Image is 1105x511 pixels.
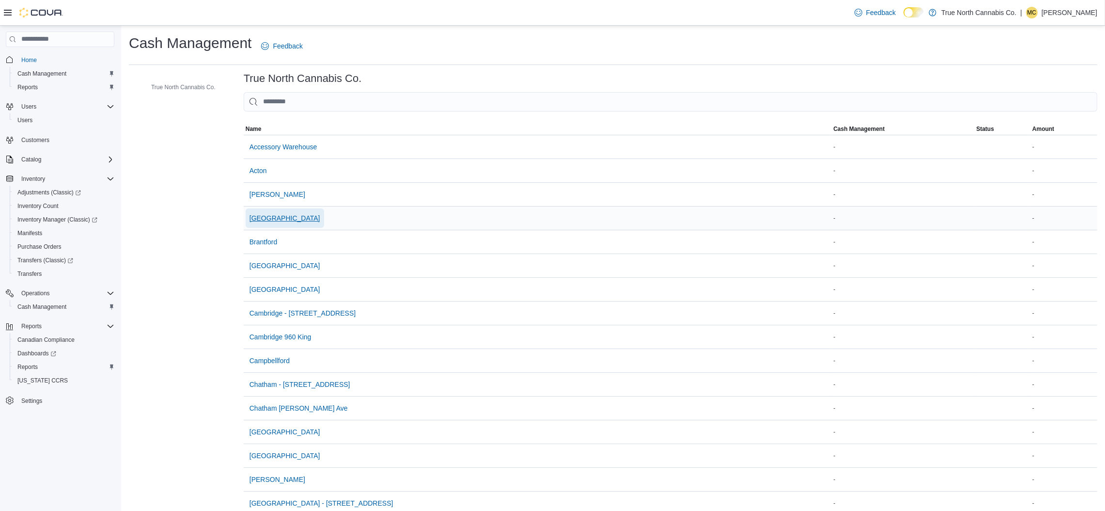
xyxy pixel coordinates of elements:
a: Cash Management [14,68,70,80]
a: Inventory Manager (Classic) [14,214,101,225]
a: Transfers (Classic) [14,255,77,266]
button: Chatham [PERSON_NAME] Ave [246,399,352,418]
span: Reports [17,320,114,332]
div: - [1030,212,1097,224]
div: - [831,426,974,438]
div: - [1030,426,1097,438]
span: Customers [17,134,114,146]
button: Manifests [10,226,118,240]
a: Transfers (Classic) [10,254,118,267]
div: - [831,307,974,319]
p: | [1020,7,1022,18]
input: This is a search bar. As you type, the results lower in the page will automatically filter. [244,92,1097,112]
button: Campbellford [246,351,294,370]
span: Transfers [14,268,114,280]
button: Purchase Orders [10,240,118,254]
span: Acton [249,166,267,176]
nav: Complex example [6,49,114,433]
span: Inventory Count [14,200,114,212]
div: - [1030,402,1097,414]
img: Cova [19,8,63,17]
span: Adjustments (Classic) [17,189,81,196]
div: - [1030,379,1097,390]
span: Campbellford [249,356,290,366]
span: Accessory Warehouse [249,142,317,152]
div: - [1030,189,1097,200]
button: Operations [17,287,54,299]
button: Canadian Compliance [10,333,118,347]
button: Users [2,100,118,113]
p: True North Cannabis Co. [941,7,1016,18]
span: Reports [17,363,38,371]
span: Amount [1032,125,1054,133]
span: Home [21,56,37,64]
a: Purchase Orders [14,241,65,253]
a: Reports [14,361,42,373]
div: - [831,165,974,176]
span: Inventory Manager (Classic) [14,214,114,225]
span: [GEOGRAPHIC_DATA] [249,427,320,437]
span: [PERSON_NAME] [249,475,305,484]
div: - [831,331,974,343]
span: Users [21,103,36,111]
span: Status [976,125,994,133]
h1: Cash Management [129,33,251,53]
span: Purchase Orders [14,241,114,253]
span: Dashboards [14,348,114,359]
button: [GEOGRAPHIC_DATA] [246,208,324,228]
span: Cash Management [14,68,114,80]
span: Reports [14,81,114,93]
div: - [1030,284,1097,295]
span: Users [14,114,114,126]
span: True North Cannabis Co. [151,83,216,91]
button: Brantford [246,232,281,252]
button: Cash Management [10,67,118,80]
button: Accessory Warehouse [246,137,321,157]
span: Inventory [17,173,114,185]
button: Cash Management [831,123,974,135]
a: Canadian Compliance [14,334,78,346]
span: Users [17,116,32,124]
a: Dashboards [14,348,60,359]
div: - [831,236,974,248]
div: - [831,450,974,462]
span: Purchase Orders [17,243,62,251]
span: Reports [21,322,42,330]
span: MC [1027,7,1037,18]
h3: True North Cannabis Co. [244,73,362,84]
div: - [831,474,974,485]
span: Transfers (Classic) [14,255,114,266]
button: Users [10,113,118,127]
a: Adjustments (Classic) [14,187,85,198]
span: [GEOGRAPHIC_DATA] [249,261,320,271]
button: Amount [1030,123,1097,135]
span: [PERSON_NAME] [249,190,305,199]
div: - [1030,236,1097,248]
a: Cash Management [14,301,70,313]
span: Catalog [17,154,114,165]
button: True North Cannabis Co. [138,81,219,93]
span: Users [17,101,114,112]
span: Feedback [866,8,896,17]
span: Transfers (Classic) [17,256,73,264]
span: Chatham - [STREET_ADDRESS] [249,380,350,389]
a: [US_STATE] CCRS [14,375,72,386]
button: [GEOGRAPHIC_DATA] [246,422,324,442]
div: - [1030,474,1097,485]
div: - [1030,331,1097,343]
div: - [1030,141,1097,153]
span: Reports [17,83,38,91]
a: Settings [17,395,46,407]
div: - [831,284,974,295]
div: - [1030,307,1097,319]
button: [GEOGRAPHIC_DATA] [246,280,324,299]
a: Feedback [257,36,306,56]
span: Canadian Compliance [17,336,75,344]
span: Feedback [273,41,302,51]
span: Chatham [PERSON_NAME] Ave [249,403,348,413]
span: Manifests [17,229,42,237]
button: [GEOGRAPHIC_DATA] [246,256,324,275]
div: - [1030,355,1097,367]
span: Cash Management [833,125,885,133]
